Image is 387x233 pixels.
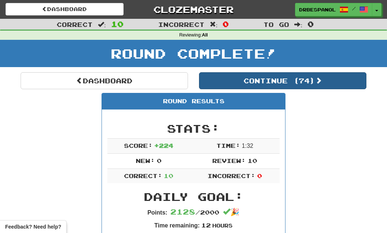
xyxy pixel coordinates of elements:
span: : [98,21,106,28]
span: Correct [57,21,93,28]
strong: Points: [148,209,167,216]
span: 0 [308,20,314,28]
span: Score: [124,142,153,149]
span: 0 [257,172,262,179]
span: Correct: [124,172,162,179]
span: 🎉 [223,208,239,216]
span: / 2000 [170,209,219,216]
small: Hours [212,222,232,229]
span: Time: [216,142,240,149]
span: 2128 [170,207,195,216]
a: drbespanol / [295,3,372,16]
h2: Daily Goal: [107,191,280,203]
a: Dashboard [21,72,188,89]
span: 1 : 32 [242,143,253,149]
strong: Time remaining: [155,222,200,229]
span: To go [263,21,289,28]
span: / [352,6,356,11]
span: 10 [248,157,257,164]
div: Round Results [102,93,285,109]
span: + 224 [154,142,173,149]
span: Incorrect [158,21,205,28]
a: Dashboard [6,3,124,15]
span: Open feedback widget [5,223,61,230]
h2: Stats: [107,122,280,135]
span: drbespanol [299,6,336,13]
a: Clozemaster [135,3,253,16]
span: 10 [111,20,124,28]
span: 0 [157,157,161,164]
span: 0 [223,20,229,28]
span: 10 [164,172,173,179]
h1: Round Complete! [3,46,384,61]
span: : [294,21,302,28]
span: : [210,21,218,28]
button: Continue (74) [199,72,366,89]
span: Review: [212,157,246,164]
span: 12 [201,222,211,229]
span: New: [136,157,155,164]
strong: All [202,32,208,38]
span: Incorrect: [207,172,255,179]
